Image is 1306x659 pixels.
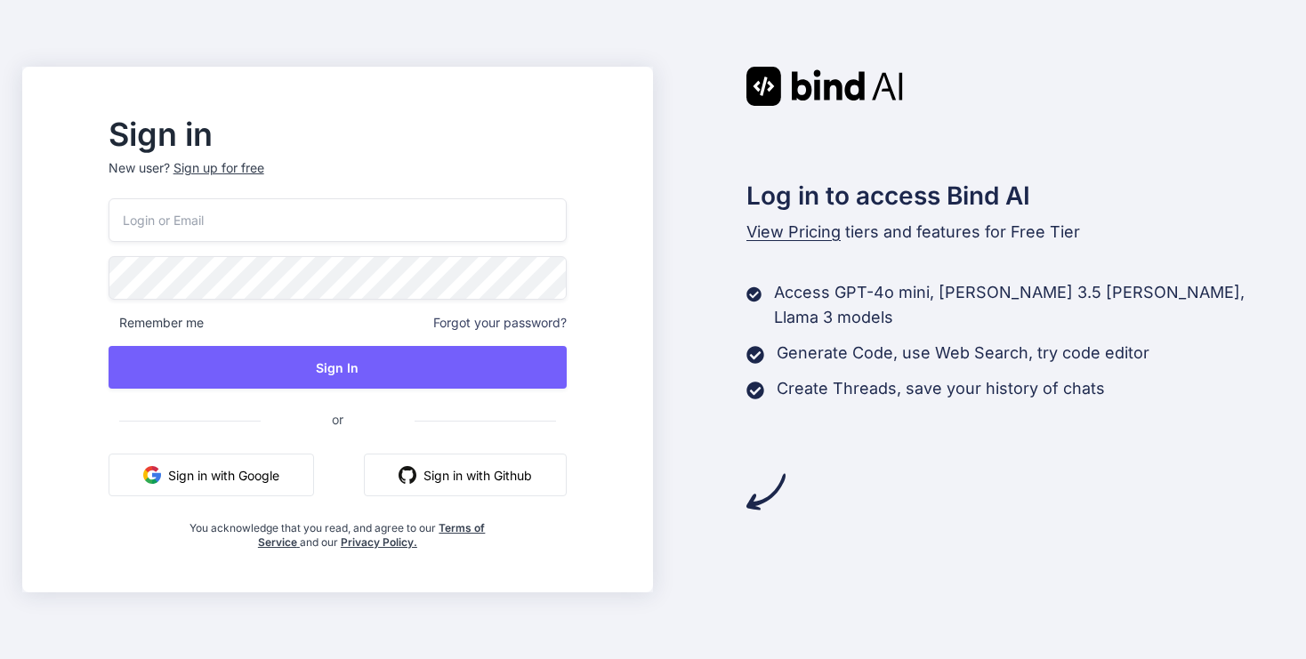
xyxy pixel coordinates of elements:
[109,346,567,389] button: Sign In
[774,280,1284,330] p: Access GPT-4o mini, [PERSON_NAME] 3.5 [PERSON_NAME], Llama 3 models
[746,220,1284,245] p: tiers and features for Free Tier
[746,472,786,511] img: arrow
[258,521,486,549] a: Terms of Service
[433,314,567,332] span: Forgot your password?
[109,120,567,149] h2: Sign in
[109,454,314,496] button: Sign in with Google
[341,535,417,549] a: Privacy Policy.
[399,466,416,484] img: github
[143,466,161,484] img: google
[109,314,204,332] span: Remember me
[777,341,1149,366] p: Generate Code, use Web Search, try code editor
[746,67,903,106] img: Bind AI logo
[185,510,491,550] div: You acknowledge that you read, and agree to our and our
[746,222,841,241] span: View Pricing
[364,454,567,496] button: Sign in with Github
[109,198,567,242] input: Login or Email
[173,159,264,177] div: Sign up for free
[777,376,1105,401] p: Create Threads, save your history of chats
[109,159,567,198] p: New user?
[746,177,1284,214] h2: Log in to access Bind AI
[261,398,415,441] span: or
